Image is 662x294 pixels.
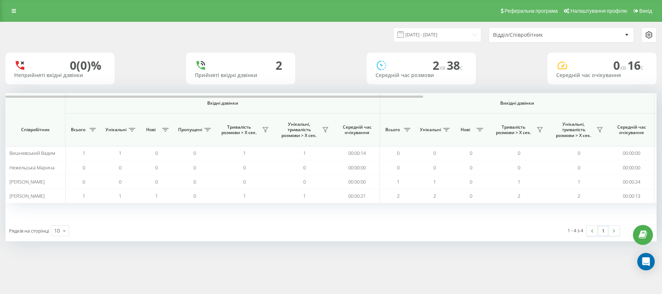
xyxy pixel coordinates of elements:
[620,64,627,72] span: хв
[54,227,60,234] div: 10
[83,178,85,185] span: 0
[9,193,45,199] span: [PERSON_NAME]
[456,127,474,133] span: Нові
[83,150,85,156] span: 1
[493,124,534,136] span: Тривалість розмови > Х сек.
[578,150,580,156] span: 0
[384,127,402,133] span: Всього
[505,8,558,14] span: Реферальна програма
[518,150,520,156] span: 0
[243,193,246,199] span: 1
[376,72,467,78] div: Середній час розмови
[9,150,55,156] span: Вишневський Вадим
[243,164,246,171] span: 0
[276,59,282,72] div: 2
[553,121,594,138] span: Унікальні, тривалість розмови > Х сек.
[14,72,106,78] div: Неприйняті вхідні дзвінки
[178,127,202,133] span: Пропущені
[193,193,196,199] span: 0
[70,59,101,72] div: 0 (0)%
[433,57,447,73] span: 2
[627,57,643,73] span: 16
[397,178,400,185] span: 1
[340,124,374,136] span: Середній час очікування
[639,8,652,14] span: Вихід
[334,146,380,160] td: 00:00:14
[609,175,654,189] td: 00:00:24
[641,64,643,72] span: c
[556,72,648,78] div: Середній час очікування
[578,178,580,185] span: 1
[470,193,472,199] span: 0
[470,150,472,156] span: 0
[195,72,286,78] div: Прийняті вхідні дзвінки
[105,127,127,133] span: Унікальні
[470,178,472,185] span: 0
[9,178,45,185] span: [PERSON_NAME]
[303,164,306,171] span: 0
[155,193,158,199] span: 1
[119,178,121,185] span: 0
[570,8,627,14] span: Налаштування профілю
[155,150,158,156] span: 0
[397,100,637,106] span: Вихідні дзвінки
[447,57,463,73] span: 38
[334,189,380,203] td: 00:00:21
[460,64,463,72] span: c
[303,150,306,156] span: 1
[119,193,121,199] span: 1
[433,178,436,185] span: 1
[278,121,320,138] span: Унікальні, тривалість розмови > Х сек.
[193,178,196,185] span: 0
[193,150,196,156] span: 0
[433,193,436,199] span: 2
[83,164,85,171] span: 0
[193,164,196,171] span: 0
[334,175,380,189] td: 00:00:00
[218,124,260,136] span: Тривалість розмови > Х сек.
[303,178,306,185] span: 0
[518,164,520,171] span: 0
[9,164,55,171] span: Нежельська Марина
[609,189,654,203] td: 00:00:13
[303,193,306,199] span: 1
[567,227,583,234] div: 1 - 4 з 4
[397,150,400,156] span: 0
[84,100,361,106] span: Вхідні дзвінки
[397,164,400,171] span: 0
[439,64,447,72] span: хв
[637,253,655,270] div: Open Intercom Messenger
[578,164,580,171] span: 0
[578,193,580,199] span: 2
[12,127,59,133] span: Співробітник
[518,178,520,185] span: 1
[609,160,654,174] td: 00:00:00
[155,164,158,171] span: 0
[470,164,472,171] span: 0
[243,150,246,156] span: 1
[420,127,441,133] span: Унікальні
[142,127,160,133] span: Нові
[433,164,436,171] span: 0
[243,178,246,185] span: 0
[518,193,520,199] span: 2
[155,178,158,185] span: 0
[493,32,580,38] div: Відділ/Співробітник
[69,127,87,133] span: Всього
[119,164,121,171] span: 0
[609,146,654,160] td: 00:00:00
[83,193,85,199] span: 1
[119,150,121,156] span: 1
[397,193,400,199] span: 2
[613,57,627,73] span: 0
[598,226,609,236] a: 1
[433,150,436,156] span: 0
[334,160,380,174] td: 00:00:00
[9,227,49,234] span: Рядків на сторінці
[614,124,649,136] span: Середній час очікування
